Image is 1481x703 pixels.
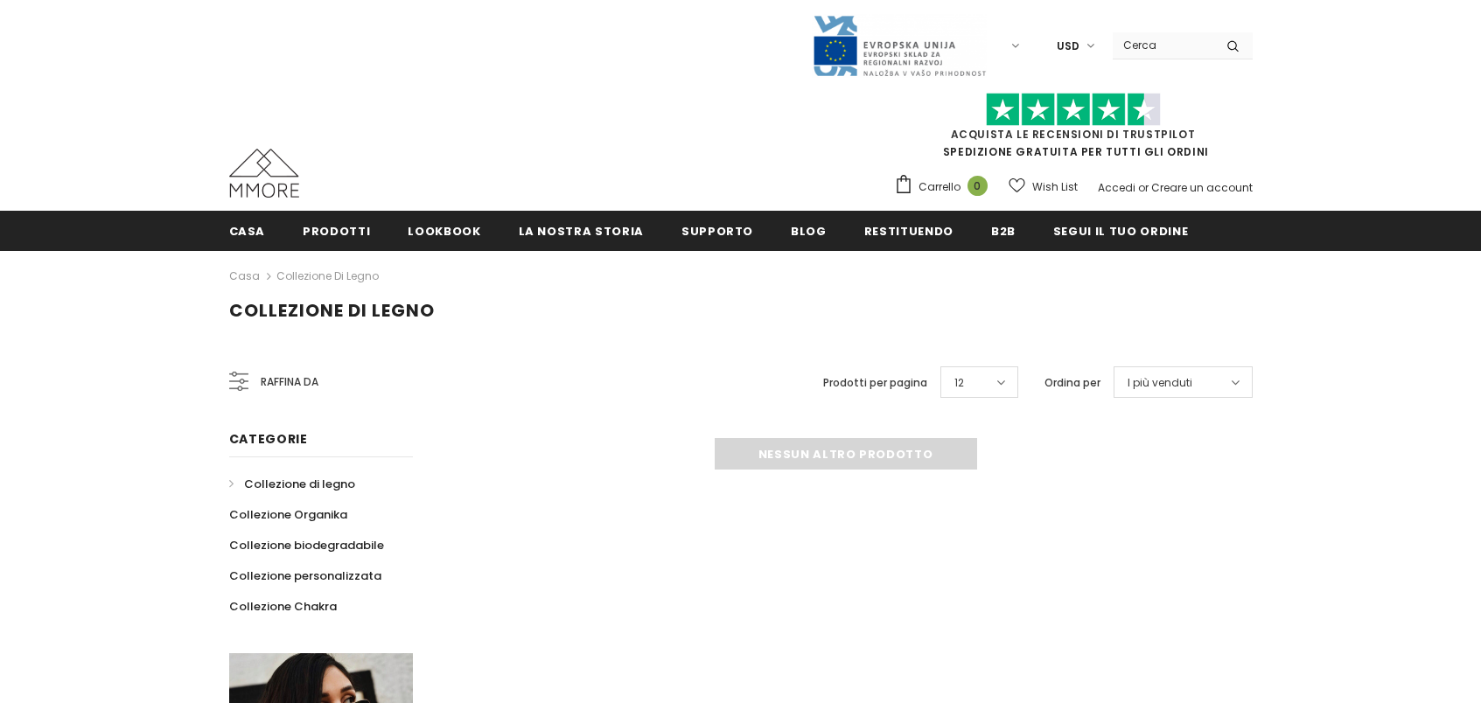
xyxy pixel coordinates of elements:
[1128,374,1192,392] span: I più venduti
[951,127,1196,142] a: Acquista le recensioni di TrustPilot
[229,537,384,553] span: Collezione biodegradabile
[408,211,480,250] a: Lookbook
[791,223,827,240] span: Blog
[991,211,1016,250] a: B2B
[812,14,987,78] img: Javni Razpis
[812,38,987,52] a: Javni Razpis
[986,93,1161,127] img: Fidati di Pilot Stars
[408,223,480,240] span: Lookbook
[303,223,370,240] span: Prodotti
[1098,180,1135,195] a: Accedi
[229,530,384,560] a: Collezione biodegradabile
[229,499,347,530] a: Collezione Organika
[244,476,355,492] span: Collezione di legno
[1151,180,1253,195] a: Creare un account
[261,372,318,392] span: Raffina da
[681,223,753,240] span: supporto
[229,223,266,240] span: Casa
[968,176,988,196] span: 0
[229,149,299,198] img: Casi MMORE
[1009,171,1078,202] a: Wish List
[919,178,961,196] span: Carrello
[229,266,260,287] a: Casa
[1044,374,1100,392] label: Ordina per
[791,211,827,250] a: Blog
[229,598,337,615] span: Collezione Chakra
[229,591,337,622] a: Collezione Chakra
[519,211,644,250] a: La nostra storia
[276,268,379,283] a: Collezione di legno
[681,211,753,250] a: supporto
[519,223,644,240] span: La nostra storia
[954,374,964,392] span: 12
[1053,211,1188,250] a: Segui il tuo ordine
[864,223,954,240] span: Restituendo
[823,374,927,392] label: Prodotti per pagina
[229,211,266,250] a: Casa
[1057,38,1079,55] span: USD
[303,211,370,250] a: Prodotti
[1138,180,1149,195] span: or
[1032,178,1078,196] span: Wish List
[991,223,1016,240] span: B2B
[1053,223,1188,240] span: Segui il tuo ordine
[229,469,355,499] a: Collezione di legno
[229,430,308,448] span: Categorie
[1113,32,1213,58] input: Search Site
[229,506,347,523] span: Collezione Organika
[229,560,381,591] a: Collezione personalizzata
[864,211,954,250] a: Restituendo
[229,567,381,584] span: Collezione personalizzata
[894,174,996,200] a: Carrello 0
[229,298,435,323] span: Collezione di legno
[894,101,1253,159] span: SPEDIZIONE GRATUITA PER TUTTI GLI ORDINI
